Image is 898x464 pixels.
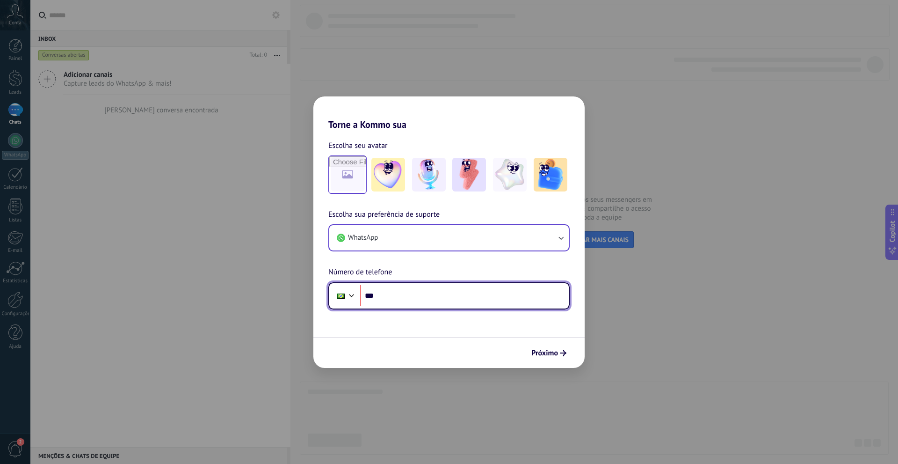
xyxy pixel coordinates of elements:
[329,225,569,250] button: WhatsApp
[371,158,405,191] img: -1.jpeg
[348,233,378,243] span: WhatsApp
[412,158,446,191] img: -2.jpeg
[527,345,571,361] button: Próximo
[332,286,350,306] div: Brazil: + 55
[328,266,392,279] span: Número de telefone
[313,96,585,130] h2: Torne a Kommo sua
[534,158,567,191] img: -5.jpeg
[493,158,527,191] img: -4.jpeg
[531,350,558,356] span: Próximo
[452,158,486,191] img: -3.jpeg
[328,140,388,152] span: Escolha seu avatar
[328,209,440,221] span: Escolha sua preferência de suporte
